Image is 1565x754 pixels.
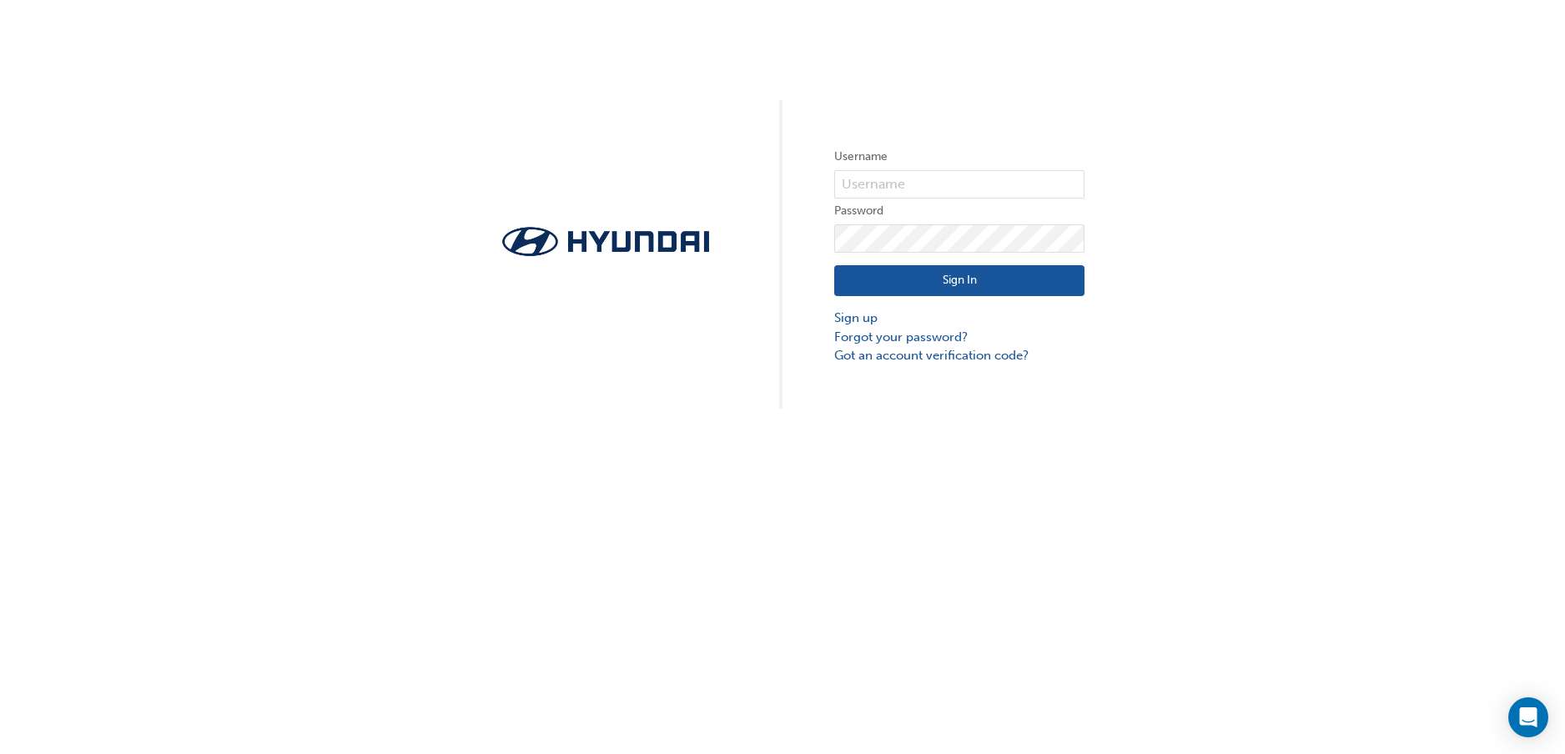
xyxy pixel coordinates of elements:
button: Sign In [834,265,1084,297]
a: Got an account verification code? [834,346,1084,365]
label: Username [834,147,1084,167]
img: Trak [481,222,731,261]
input: Username [834,170,1084,199]
a: Forgot your password? [834,328,1084,347]
div: Open Intercom Messenger [1508,697,1548,737]
a: Sign up [834,309,1084,328]
label: Password [834,201,1084,221]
